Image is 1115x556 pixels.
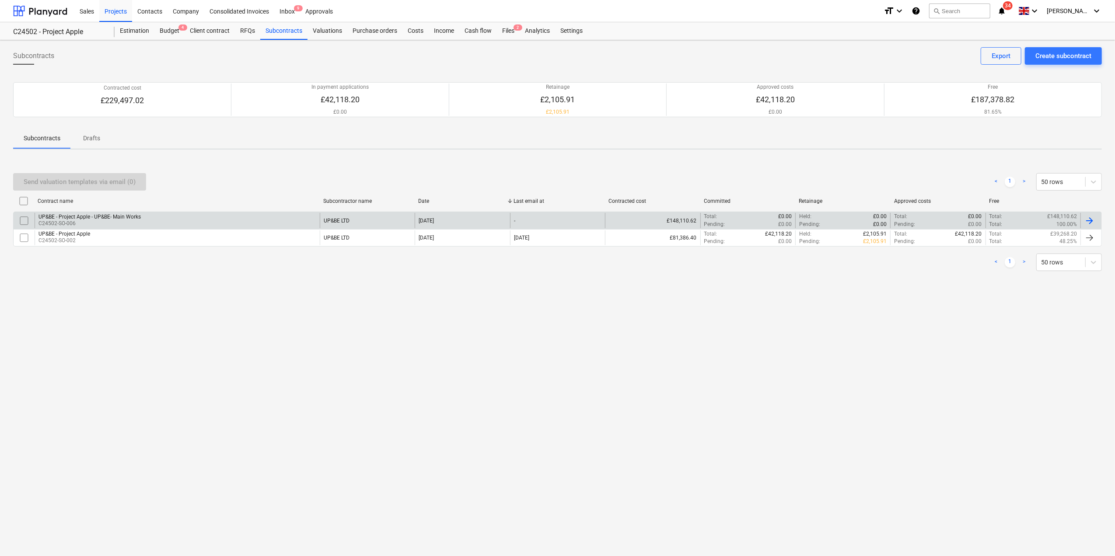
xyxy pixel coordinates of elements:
p: £0.00 [756,108,795,116]
p: Pending : [799,238,820,245]
a: Subcontracts [260,22,308,40]
div: Retainage [799,198,887,204]
a: Income [429,22,459,40]
iframe: Chat Widget [1071,514,1115,556]
button: Export [981,47,1021,65]
p: Total : [989,213,1003,220]
a: Previous page [991,257,1001,268]
p: Total : [989,230,1003,238]
i: keyboard_arrow_down [1029,6,1040,16]
a: Client contract [185,22,235,40]
p: Approved costs [756,83,795,91]
p: £0.00 [778,221,792,228]
div: Subcontractor name [323,198,412,204]
p: £0.00 [873,221,887,228]
p: C24502-SO-006 [38,220,141,227]
div: £81,386.40 [605,230,700,245]
div: Last email at [514,198,602,204]
p: £0.00 [778,238,792,245]
a: Page 1 is your current page [1005,177,1015,187]
p: 48.25% [1059,238,1077,245]
p: Free [971,83,1014,91]
p: Pending : [704,238,725,245]
p: Pending : [894,221,915,228]
p: £0.00 [968,213,982,220]
p: £0.00 [778,213,792,220]
div: Export [992,50,1010,62]
div: C24502 - Project Apple [13,28,104,37]
div: Budget [154,22,185,40]
p: £42,118.20 [765,230,792,238]
p: £0.00 [968,221,982,228]
p: £229,497.02 [101,95,144,106]
div: RFQs [235,22,260,40]
p: £0.00 [968,238,982,245]
div: Committed [704,198,792,204]
p: In payment applications [311,83,369,91]
a: Estimation [115,22,154,40]
div: - [514,218,515,224]
a: Next page [1019,177,1029,187]
div: Date [418,198,507,204]
button: Create subcontract [1025,47,1102,65]
p: £42,118.20 [311,94,369,105]
a: Files2 [497,22,520,40]
a: Settings [555,22,588,40]
p: £42,118.20 [756,94,795,105]
div: UP&BE LTD [324,235,350,241]
p: £0.00 [311,108,369,116]
p: £0.00 [873,213,887,220]
div: £148,110.62 [605,213,700,228]
div: [DATE] [419,235,434,241]
div: Valuations [308,22,347,40]
i: format_size [884,6,894,16]
div: Contracted cost [608,198,697,204]
i: notifications [997,6,1006,16]
div: [DATE] [419,218,434,224]
p: Pending : [799,221,820,228]
p: £148,110.62 [1047,213,1077,220]
span: 2 [514,24,522,31]
p: £42,118.20 [955,230,982,238]
span: Subcontracts [13,51,54,61]
p: Retainage [541,83,575,91]
p: Total : [704,230,717,238]
p: Drafts [81,134,102,143]
i: keyboard_arrow_down [894,6,905,16]
a: Analytics [520,22,555,40]
div: Free [989,198,1077,204]
i: Knowledge base [912,6,920,16]
p: Held : [799,230,811,238]
div: UP&BE - Project Apple [38,231,90,237]
p: Total : [894,230,907,238]
a: Purchase orders [347,22,402,40]
div: Approved costs [894,198,982,204]
p: Held : [799,213,811,220]
a: Previous page [991,177,1001,187]
span: 34 [1003,1,1013,10]
span: 9 [294,5,303,11]
i: keyboard_arrow_down [1091,6,1102,16]
a: Costs [402,22,429,40]
span: [PERSON_NAME] [1047,7,1091,14]
p: Contracted cost [101,84,144,92]
span: 4 [178,24,187,31]
p: Total : [989,221,1003,228]
p: £2,105.91 [863,238,887,245]
div: Create subcontract [1035,50,1091,62]
p: £2,105.91 [863,230,887,238]
span: search [933,7,940,14]
p: £187,378.82 [971,94,1014,105]
a: Next page [1019,257,1029,268]
div: Contract name [38,198,316,204]
a: Cash flow [459,22,497,40]
p: £39,268.20 [1050,230,1077,238]
p: Total : [704,213,717,220]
